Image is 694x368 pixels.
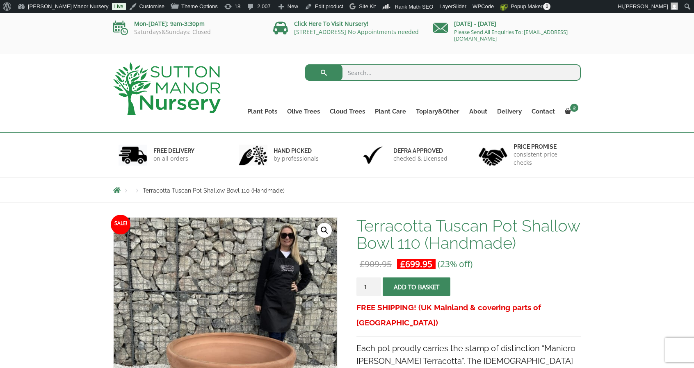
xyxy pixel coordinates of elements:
[464,106,492,117] a: About
[400,258,405,270] span: £
[360,258,365,270] span: £
[527,106,560,117] a: Contact
[274,147,319,154] h6: hand picked
[560,106,581,117] a: 2
[393,147,447,154] h6: Defra approved
[433,19,581,29] p: [DATE] - [DATE]
[119,145,147,166] img: 1.jpg
[325,106,370,117] a: Cloud Trees
[356,217,581,252] h1: Terracotta Tuscan Pot Shallow Bowl 110 (Handmade)
[113,187,581,193] nav: Breadcrumbs
[294,20,368,27] a: Click Here To Visit Nursery!
[395,4,433,10] span: Rank Math SEO
[305,64,581,81] input: Search...
[411,106,464,117] a: Topiary&Other
[317,223,332,238] a: View full-screen image gallery
[294,28,419,36] a: [STREET_ADDRESS] No Appointments needed
[113,19,261,29] p: Mon-[DATE]: 9am-3:30pm
[358,145,387,166] img: 3.jpg
[543,3,550,10] span: 0
[282,106,325,117] a: Olive Trees
[356,277,381,296] input: Product quantity
[514,150,576,167] p: consistent price checks
[111,215,130,234] span: Sale!
[113,62,221,115] img: logo
[400,258,432,270] bdi: 699.95
[624,3,668,9] span: [PERSON_NAME]
[438,258,473,270] span: (23% off)
[570,104,578,112] span: 2
[113,29,261,35] p: Saturdays&Sundays: Closed
[356,300,581,330] h3: FREE SHIPPING! (UK Mainland & covering parts of [GEOGRAPHIC_DATA])
[454,28,568,42] a: Please Send All Enquiries To: [EMAIL_ADDRESS][DOMAIN_NAME]
[112,3,126,10] a: Live
[359,3,376,9] span: Site Kit
[393,154,447,163] p: checked & Licensed
[153,147,194,154] h6: FREE DELIVERY
[274,154,319,163] p: by professionals
[239,145,267,166] img: 2.jpg
[383,277,450,296] button: Add to basket
[242,106,282,117] a: Plant Pots
[143,187,285,194] span: Terracotta Tuscan Pot Shallow Bowl 110 (Handmade)
[514,143,576,150] h6: Price promise
[492,106,527,117] a: Delivery
[479,143,507,168] img: 4.jpg
[153,154,194,163] p: on all orders
[360,258,392,270] bdi: 909.95
[370,106,411,117] a: Plant Care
